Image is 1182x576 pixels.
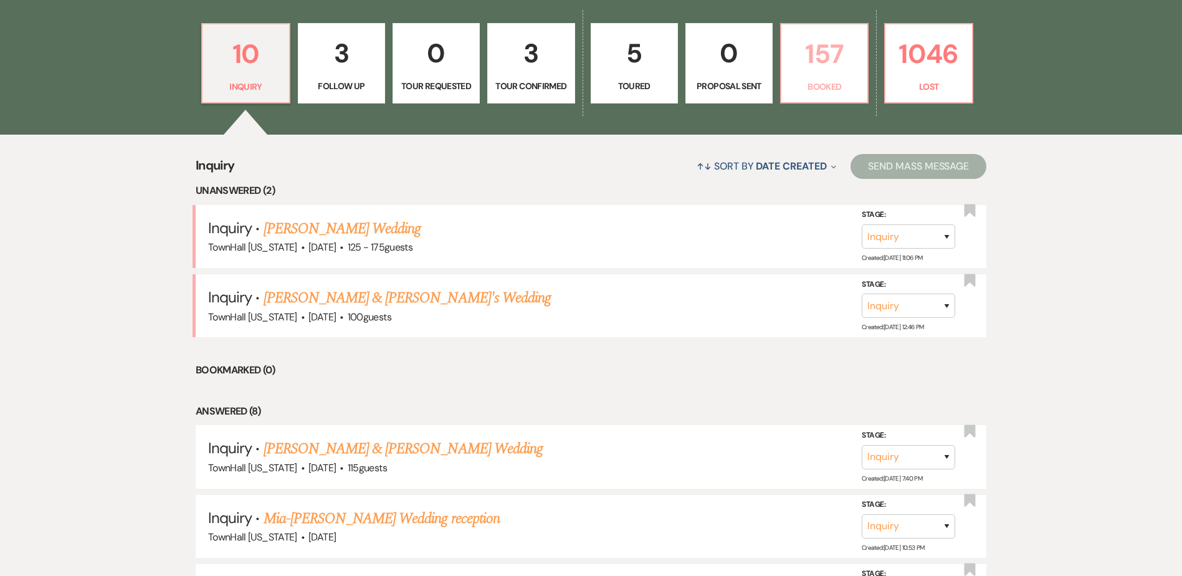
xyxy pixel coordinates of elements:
[208,530,297,544] span: TownHall [US_STATE]
[264,287,551,309] a: [PERSON_NAME] & [PERSON_NAME]'s Wedding
[893,80,964,94] p: Lost
[756,160,826,173] span: Date Created
[208,310,297,324] span: TownHall [US_STATE]
[591,23,678,104] a: 5Toured
[393,23,480,104] a: 0Tour Requested
[401,79,472,93] p: Tour Requested
[348,461,387,474] span: 115 guests
[862,498,955,512] label: Stage:
[196,156,235,183] span: Inquiry
[196,183,986,199] li: Unanswered (2)
[208,438,252,458] span: Inquiry
[208,461,297,474] span: TownHall [US_STATE]
[208,218,252,238] span: Inquiry
[862,278,955,292] label: Stage:
[862,429,955,443] label: Stage:
[780,23,869,104] a: 157Booked
[495,32,566,74] p: 3
[692,150,841,183] button: Sort By Date Created
[495,79,566,93] p: Tour Confirmed
[308,310,336,324] span: [DATE]
[264,507,500,530] a: Mia-[PERSON_NAME] Wedding reception
[264,218,421,240] a: [PERSON_NAME] Wedding
[789,80,860,94] p: Booked
[308,241,336,254] span: [DATE]
[210,80,281,94] p: Inquiry
[862,254,922,262] span: Created: [DATE] 11:06 PM
[348,310,391,324] span: 100 guests
[851,154,986,179] button: Send Mass Message
[208,287,252,307] span: Inquiry
[893,33,964,75] p: 1046
[308,530,336,544] span: [DATE]
[862,323,923,331] span: Created: [DATE] 12:46 PM
[401,32,472,74] p: 0
[685,23,773,104] a: 0Proposal Sent
[693,79,765,93] p: Proposal Sent
[196,403,986,420] li: Answered (8)
[208,241,297,254] span: TownHall [US_STATE]
[306,32,377,74] p: 3
[693,32,765,74] p: 0
[208,508,252,527] span: Inquiry
[789,33,860,75] p: 157
[884,23,973,104] a: 1046Lost
[308,461,336,474] span: [DATE]
[201,23,290,104] a: 10Inquiry
[298,23,385,104] a: 3Follow Up
[862,208,955,222] label: Stage:
[862,474,922,482] span: Created: [DATE] 7:40 PM
[862,544,924,552] span: Created: [DATE] 10:53 PM
[599,79,670,93] p: Toured
[196,362,986,378] li: Bookmarked (0)
[264,438,543,460] a: [PERSON_NAME] & [PERSON_NAME] Wedding
[306,79,377,93] p: Follow Up
[348,241,412,254] span: 125 - 175 guests
[599,32,670,74] p: 5
[210,33,281,75] p: 10
[487,23,574,104] a: 3Tour Confirmed
[697,160,712,173] span: ↑↓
